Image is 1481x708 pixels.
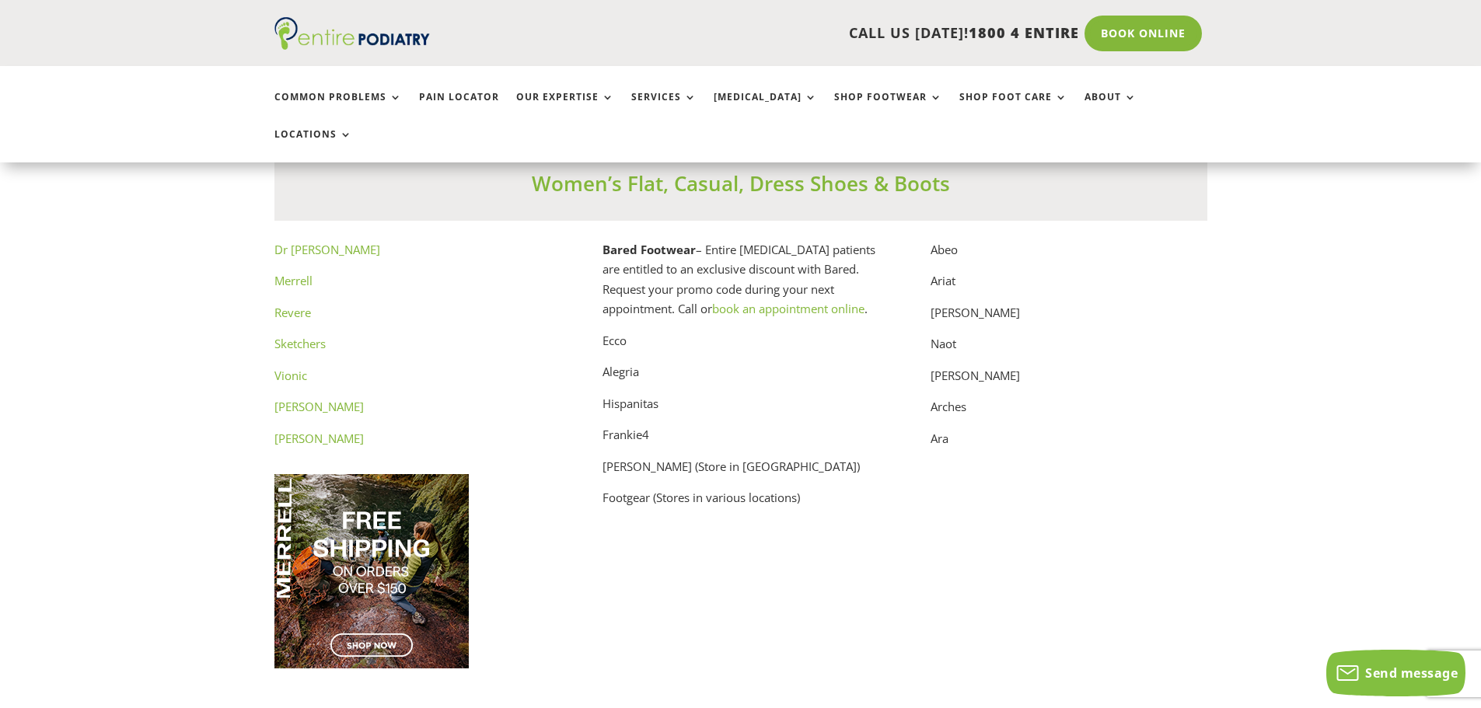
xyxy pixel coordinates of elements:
[603,488,879,508] p: Footgear (Stores in various locations)
[274,92,402,125] a: Common Problems
[603,425,879,457] p: Frankie4
[274,37,430,53] a: Entire Podiatry
[603,394,879,426] p: Hispanitas
[516,92,614,125] a: Our Expertise
[603,242,696,257] strong: Bared Footwear
[931,429,1207,449] p: Ara
[603,362,879,394] p: Alegria
[714,92,817,125] a: [MEDICAL_DATA]
[931,334,1207,366] p: Naot
[931,366,1207,398] p: [PERSON_NAME]
[274,242,380,257] a: Dr [PERSON_NAME]
[603,457,879,489] p: [PERSON_NAME] (Store in [GEOGRAPHIC_DATA])
[490,23,1079,44] p: CALL US [DATE]!
[603,240,879,331] p: – Entire [MEDICAL_DATA] patients are entitled to an exclusive discount with Bared. Request your p...
[274,368,307,383] a: Vionic
[931,397,1207,429] p: Arches
[631,92,697,125] a: Services
[1365,664,1458,682] span: Send message
[931,271,1207,303] p: Ariat
[1326,650,1465,696] button: Send message
[712,301,864,316] a: book an appointment online
[959,92,1067,125] a: Shop Foot Care
[274,169,1207,205] h3: Women’s Flat, Casual, Dress Shoes & Boots
[274,129,352,162] a: Locations
[274,399,364,414] a: [PERSON_NAME]
[969,23,1079,42] span: 1800 4 ENTIRE
[274,17,430,50] img: logo (1)
[274,431,364,446] a: [PERSON_NAME]
[274,273,313,288] a: Merrell
[274,305,311,320] a: Revere
[419,92,499,125] a: Pain Locator
[274,336,326,351] a: Sketchers
[931,240,1207,272] p: Abeo
[1085,92,1137,125] a: About
[603,331,879,363] p: Ecco
[1085,16,1202,51] a: Book Online
[834,92,942,125] a: Shop Footwear
[931,303,1207,335] p: [PERSON_NAME]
